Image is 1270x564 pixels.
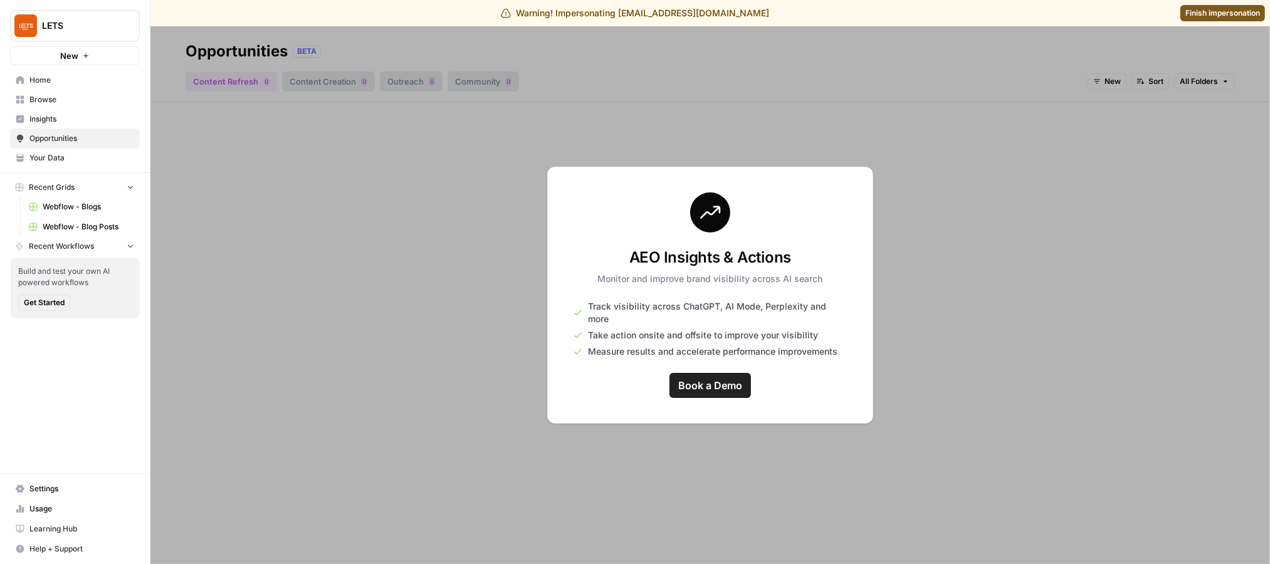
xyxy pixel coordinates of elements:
span: Track visibility across ChatGPT, AI Mode, Perplexity and more [588,300,848,325]
a: Usage [10,499,140,519]
span: Get Started [24,297,65,308]
button: New [10,46,140,65]
span: Your Data [29,152,134,164]
div: Warning! Impersonating [EMAIL_ADDRESS][DOMAIN_NAME] [501,7,769,19]
span: Webflow - Blog Posts [43,221,134,232]
button: Recent Grids [10,178,140,197]
a: Your Data [10,148,140,168]
span: Insights [29,113,134,125]
span: New [60,50,78,62]
a: Webflow - Blogs [23,197,140,217]
button: Get Started [18,295,70,311]
span: Measure results and accelerate performance improvements [588,345,837,358]
span: Recent Grids [29,182,75,193]
img: LETS Logo [14,14,37,37]
span: LETS [42,19,118,32]
a: Opportunities [10,128,140,149]
a: Home [10,70,140,90]
a: Settings [10,479,140,499]
span: Book a Demo [678,378,742,393]
span: Webflow - Blogs [43,201,134,212]
span: Home [29,75,134,86]
span: Help + Support [29,543,134,555]
h3: AEO Insights & Actions [598,248,823,268]
a: Webflow - Blog Posts [23,217,140,237]
span: Settings [29,483,134,494]
span: Recent Workflows [29,241,94,252]
button: Recent Workflows [10,237,140,256]
a: Insights [10,109,140,129]
span: Finish impersonation [1185,8,1260,19]
span: Build and test your own AI powered workflows [18,266,132,288]
button: Workspace: LETS [10,10,140,41]
a: Learning Hub [10,519,140,539]
p: Monitor and improve brand visibility across AI search [598,273,823,285]
a: Book a Demo [669,373,751,398]
a: Finish impersonation [1180,5,1265,21]
span: Take action onsite and offsite to improve your visibility [588,329,818,342]
a: Browse [10,90,140,110]
span: Learning Hub [29,523,134,535]
span: Browse [29,94,134,105]
span: Usage [29,503,134,514]
span: Opportunities [29,133,134,144]
button: Help + Support [10,539,140,559]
